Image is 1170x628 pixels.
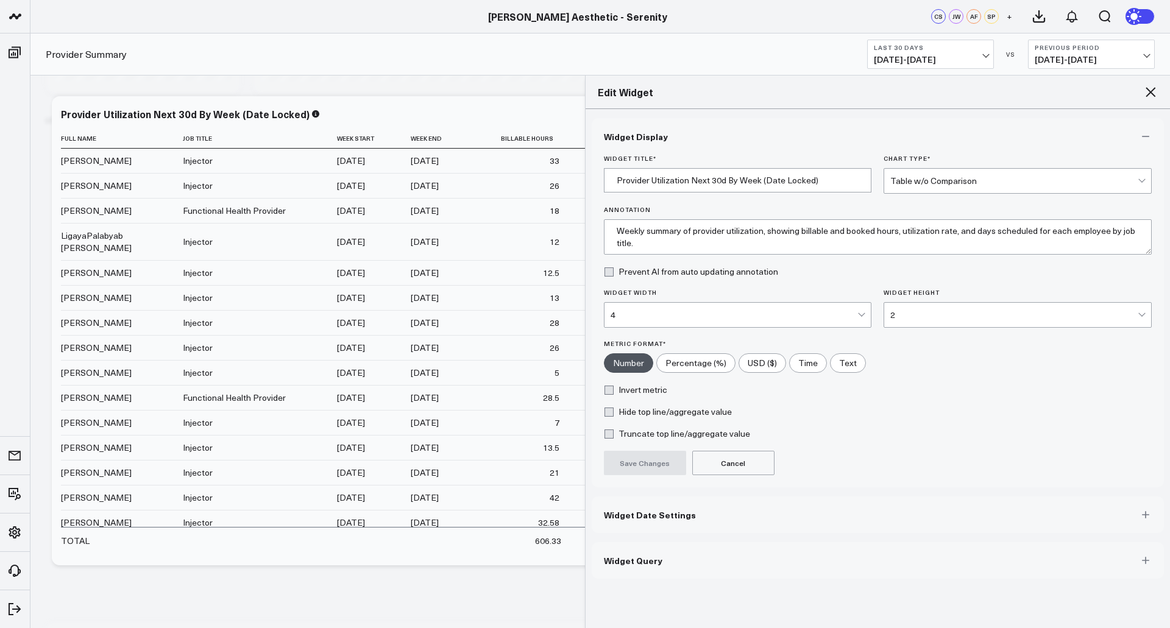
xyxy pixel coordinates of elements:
div: [PERSON_NAME] [61,367,132,379]
div: [DATE] [411,417,439,429]
div: [PERSON_NAME] [61,392,132,404]
div: [PERSON_NAME] [61,417,132,429]
b: Last 30 Days [874,44,987,51]
div: [DATE] [411,292,439,304]
label: Widget Width [604,289,872,296]
th: Full Name [61,129,183,149]
div: [DATE] [337,492,365,504]
div: Injector [183,342,213,354]
span: [DATE] - [DATE] [1035,55,1148,65]
div: [DATE] [337,392,365,404]
div: [DATE] [337,367,365,379]
b: Previous Period [1035,44,1148,51]
div: Injector [183,292,213,304]
div: [DATE] [411,317,439,329]
span: + [1007,12,1012,21]
div: [DATE] [411,392,439,404]
div: [PERSON_NAME] [61,442,132,454]
button: Previous Period[DATE]-[DATE] [1028,40,1155,69]
div: Injector [183,180,213,192]
label: Percentage (%) [656,353,736,373]
label: Number [604,353,653,373]
div: 28.5 [543,392,559,404]
div: Injector [183,492,213,504]
label: Annotation [604,206,1152,213]
div: [DATE] [337,467,365,479]
div: VS [1000,51,1022,58]
div: [DATE] [337,180,365,192]
div: 28 [550,317,559,329]
div: [DATE] [411,367,439,379]
div: 13 [550,292,559,304]
div: [DATE] [337,517,365,529]
th: Week End [411,129,476,149]
div: [DATE] [411,180,439,192]
div: [DATE] [337,236,365,248]
div: [PERSON_NAME] [61,467,132,479]
div: Injector [183,467,213,479]
label: Metric Format* [604,340,1152,347]
button: Widget Query [592,542,1165,579]
button: Cancel [692,451,775,475]
div: [PERSON_NAME] [61,155,132,167]
label: Hide top line/aggregate value [604,407,732,417]
div: SP [984,9,999,24]
div: [DATE] [337,155,365,167]
label: Truncate top line/aggregate value [604,429,750,439]
span: Widget Display [604,132,668,141]
span: [DATE] - [DATE] [874,55,987,65]
div: [DATE] [411,267,439,279]
div: UTILIZATION [46,106,91,134]
div: Table w/o Comparison [890,176,1138,186]
div: [DATE] [411,205,439,217]
div: [DATE] [411,342,439,354]
div: 2 [890,310,1138,320]
div: Functional Health Provider [183,392,286,404]
div: [PERSON_NAME] [61,517,132,529]
label: Prevent AI from auto updating annotation [604,267,778,277]
label: Chart Type * [884,155,1152,162]
div: [DATE] [411,155,439,167]
div: TOTAL [61,535,90,547]
div: [DATE] [337,267,365,279]
div: CS [931,9,946,24]
div: [DATE] [337,292,365,304]
div: 12.5 [543,267,559,279]
button: Save Changes [604,451,686,475]
div: [PERSON_NAME] [61,492,132,504]
div: 21 [550,467,559,479]
div: 5 [555,367,559,379]
div: 7 [555,417,559,429]
div: JW [949,9,963,24]
div: Injector [183,317,213,329]
div: [DATE] [411,467,439,479]
div: 26 [550,342,559,354]
label: Time [789,353,827,373]
div: [PERSON_NAME] [61,180,132,192]
div: [DATE] [411,236,439,248]
div: 12 [550,236,559,248]
th: Job Title [183,129,337,149]
div: 26 [550,180,559,192]
div: [DATE] [337,205,365,217]
div: Injector [183,517,213,529]
label: USD ($) [739,353,786,373]
span: Widget Query [604,556,662,565]
div: Injector [183,417,213,429]
div: [PERSON_NAME] [61,292,132,304]
div: Provider Utilization Next 30d By Week (Date Locked) [61,107,310,121]
div: 606.33 [535,535,561,547]
button: Widget Display [592,118,1165,155]
input: Enter your widget title [604,168,872,192]
div: 32.58 [538,517,559,529]
a: Provider Summary [46,48,127,61]
div: [DATE] [411,517,439,529]
button: + [1002,9,1016,24]
div: AF [966,9,981,24]
div: [DATE] [337,342,365,354]
span: Widget Date Settings [604,510,696,520]
div: 13.5 [543,442,559,454]
div: 18 [550,205,559,217]
th: Week Start [337,129,411,149]
div: [PERSON_NAME] [61,267,132,279]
